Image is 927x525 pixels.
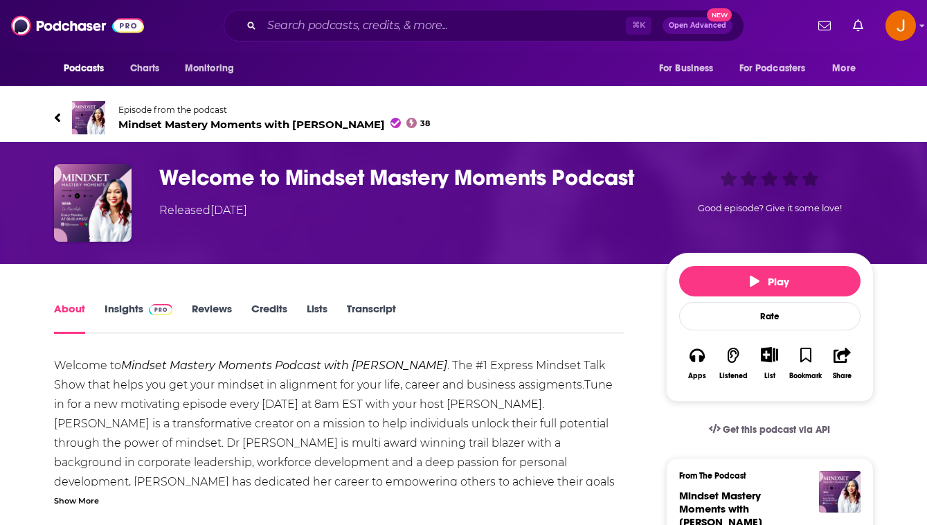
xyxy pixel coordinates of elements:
div: Bookmark [789,372,822,380]
div: Share [833,372,852,380]
div: Apps [688,372,706,380]
div: Show More ButtonList [751,338,787,389]
span: Play [750,275,789,288]
a: Credits [251,302,287,334]
span: Good episode? Give it some love! [698,203,842,213]
div: Rate [679,302,861,330]
img: Welcome to Mindset Mastery Moments Podcast [54,164,132,242]
span: For Podcasters [739,59,806,78]
div: Listened [719,372,748,380]
a: Charts [121,55,168,82]
a: InsightsPodchaser Pro [105,302,173,334]
span: New [707,8,732,21]
button: Play [679,266,861,296]
div: List [764,371,775,380]
img: Mindset Mastery Moments with Dr. Alisa Whyte [819,471,861,513]
a: About [54,302,85,334]
img: User Profile [885,10,916,41]
span: Monitoring [185,59,234,78]
button: Apps [679,338,715,389]
button: open menu [730,55,826,82]
button: open menu [54,55,123,82]
button: Listened [715,338,751,389]
span: ⌘ K [626,17,651,35]
button: Show More Button [755,347,784,362]
a: Show notifications dropdown [813,14,836,37]
button: Show profile menu [885,10,916,41]
button: Share [824,338,860,389]
div: Released [DATE] [159,202,247,219]
input: Search podcasts, credits, & more... [262,15,626,37]
a: Transcript [347,302,396,334]
button: Bookmark [788,338,824,389]
img: Mindset Mastery Moments with Dr. Alisa Whyte [72,101,105,134]
button: open menu [822,55,873,82]
span: Get this podcast via API [723,424,830,436]
h1: Welcome to Mindset Mastery Moments Podcast [159,164,644,191]
a: Mindset Mastery Moments with Dr. Alisa WhyteEpisode from the podcastMindset Mastery Moments with ... [54,101,874,134]
a: Get this podcast via API [698,413,842,447]
img: Podchaser - Follow, Share and Rate Podcasts [11,12,144,39]
img: Podchaser Pro [149,304,173,315]
span: Logged in as justine87181 [885,10,916,41]
button: Open AdvancedNew [663,17,732,34]
h3: From The Podcast [679,471,849,481]
a: Reviews [192,302,232,334]
span: Episode from the podcast [118,105,431,115]
a: Lists [307,302,327,334]
span: 38 [420,121,430,127]
span: Open Advanced [669,22,726,29]
span: For Business [659,59,714,78]
div: Search podcasts, credits, & more... [224,10,744,42]
button: open menu [649,55,731,82]
span: Mindset Mastery Moments with [PERSON_NAME] [118,118,431,131]
b: Mindset Mastery Moments Podcast with [PERSON_NAME] [121,359,447,372]
button: open menu [175,55,252,82]
span: More [832,59,856,78]
span: Charts [130,59,160,78]
span: Podcasts [64,59,105,78]
a: Show notifications dropdown [847,14,869,37]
